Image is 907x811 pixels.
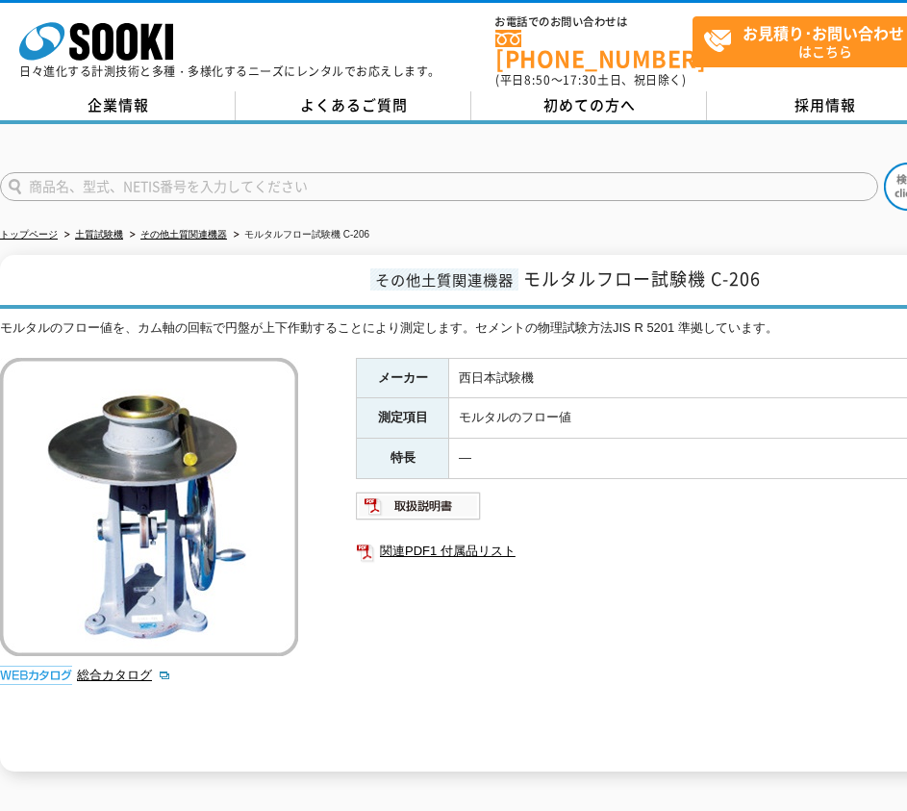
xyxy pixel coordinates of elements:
a: 総合カタログ [77,668,171,682]
span: (平日 ～ 土日、祝日除く) [495,71,686,89]
a: 初めての方へ [471,91,707,120]
a: よくあるご質問 [236,91,471,120]
th: 特長 [357,439,449,479]
span: 17:30 [563,71,597,89]
a: その他土質関連機器 [140,229,227,240]
img: 取扱説明書 [356,491,482,521]
th: 測定項目 [357,398,449,439]
span: 8:50 [524,71,551,89]
span: その他土質関連機器 [370,268,518,291]
th: メーカー [357,358,449,398]
p: 日々進化する計測技術と多種・多様化するニーズにレンタルでお応えします。 [19,65,441,77]
li: モルタルフロー試験機 C-206 [230,225,369,245]
span: モルタルフロー試験機 C-206 [523,266,761,291]
span: お電話でのお問い合わせは [495,16,693,28]
span: 初めての方へ [543,94,636,115]
a: [PHONE_NUMBER] [495,30,693,69]
a: 土質試験機 [75,229,123,240]
a: 取扱説明書 [356,503,482,518]
strong: お見積り･お問い合わせ [743,21,904,44]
